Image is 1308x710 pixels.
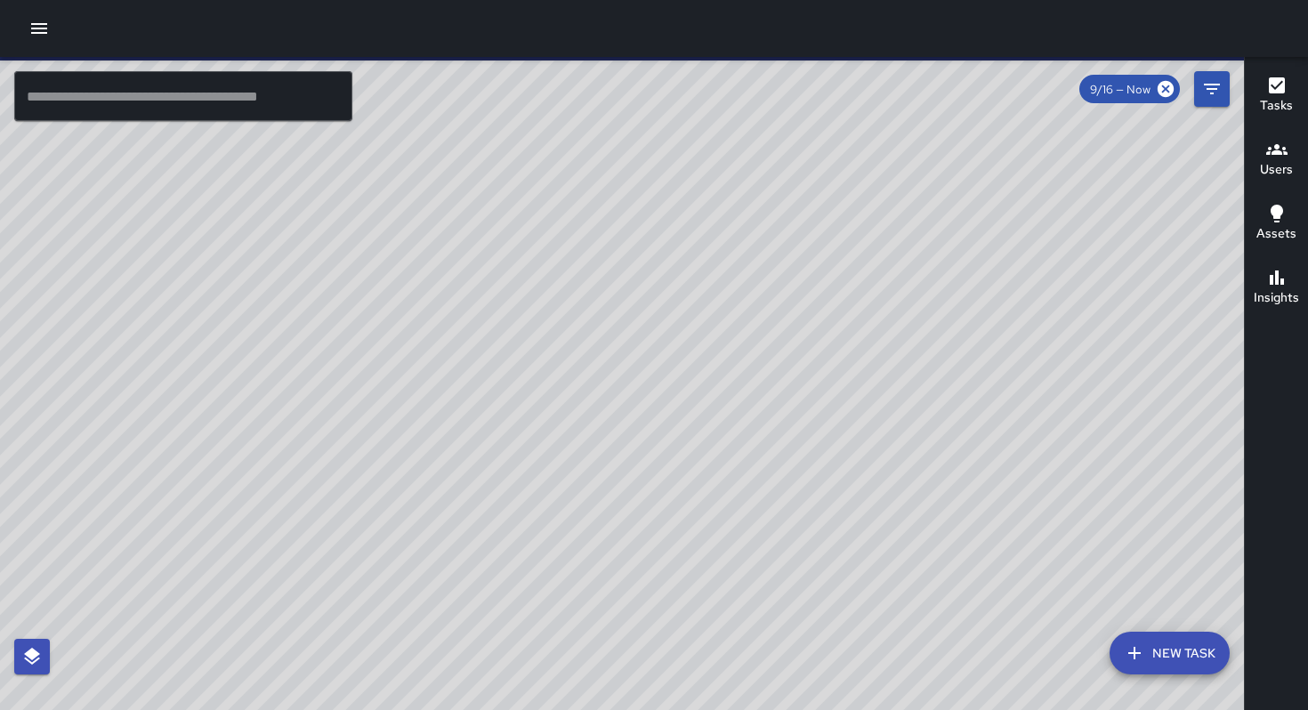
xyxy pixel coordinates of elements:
[1245,192,1308,256] button: Assets
[1254,288,1299,308] h6: Insights
[1110,632,1230,674] button: New Task
[1079,82,1161,97] span: 9/16 — Now
[1194,71,1230,107] button: Filters
[1245,64,1308,128] button: Tasks
[1260,160,1293,180] h6: Users
[1245,256,1308,320] button: Insights
[1256,224,1296,244] h6: Assets
[1079,75,1180,103] div: 9/16 — Now
[1260,96,1293,116] h6: Tasks
[1245,128,1308,192] button: Users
